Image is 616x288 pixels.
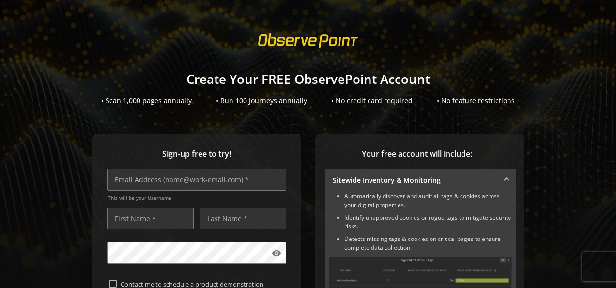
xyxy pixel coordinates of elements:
[333,176,497,185] mat-panel-title: Sitewide Inventory & Monitoring
[272,248,281,258] mat-icon: visibility
[344,213,512,231] li: Identify unapproved cookies or rogue tags to mitigate security risks.
[344,192,512,209] li: Automatically discover and audit all tags & cookies across your digital properties.
[107,208,194,229] input: First Name *
[101,96,192,106] div: • Scan 1,000 pages annually
[200,208,286,229] input: Last Name *
[437,96,515,106] div: • No feature restrictions
[216,96,307,106] div: • Run 100 Journeys annually
[108,194,286,201] span: This will be your Username
[344,235,512,252] li: Detects missing tags & cookies on critical pages to ensure complete data collection.
[325,148,509,160] span: Your free account will include:
[325,169,516,192] mat-expansion-panel-header: Sitewide Inventory & Monitoring
[331,96,413,106] div: • No credit card required
[107,148,286,160] span: Sign-up free to try!
[107,169,286,191] input: Email Address (name@work-email.com) *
